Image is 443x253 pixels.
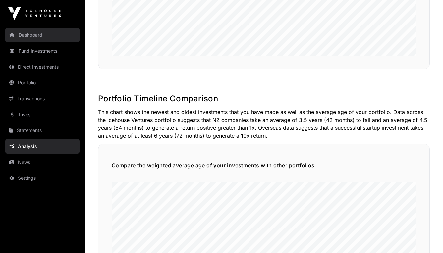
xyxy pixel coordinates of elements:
[5,171,80,185] a: Settings
[5,123,80,138] a: Statements
[5,44,80,58] a: Fund Investments
[98,93,430,104] h2: Portfolio Timeline Comparison
[8,7,61,20] img: Icehouse Ventures Logo
[5,155,80,170] a: News
[410,221,443,253] iframe: Chat Widget
[5,60,80,74] a: Direct Investments
[112,161,416,169] h5: Compare the weighted average age of your investments with other portfolios
[5,28,80,42] a: Dashboard
[5,107,80,122] a: Invest
[5,139,80,154] a: Analysis
[98,108,430,140] p: This chart shows the newest and oldest investments that you have made as well as the average age ...
[5,76,80,90] a: Portfolio
[5,91,80,106] a: Transactions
